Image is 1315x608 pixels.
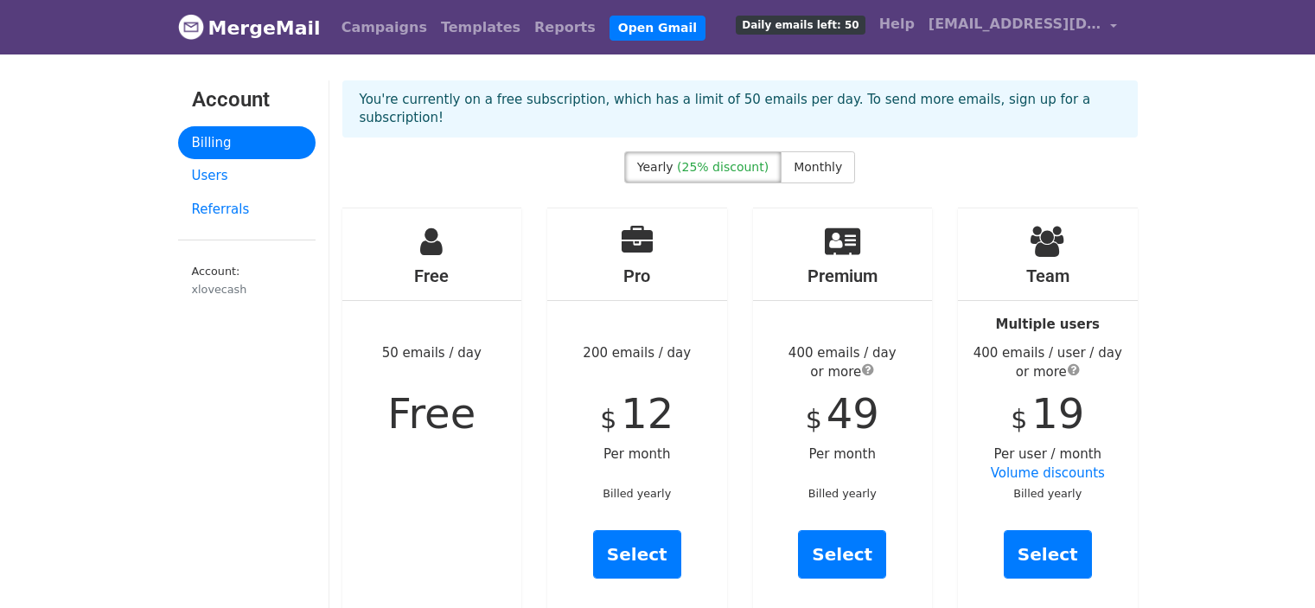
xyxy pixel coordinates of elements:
[958,343,1138,382] div: 400 emails / user / day or more
[808,487,877,500] small: Billed yearly
[192,265,302,298] small: Account:
[958,266,1138,286] h4: Team
[342,266,522,286] h4: Free
[1031,389,1084,438] span: 19
[527,10,603,45] a: Reports
[1004,530,1092,579] a: Select
[736,16,865,35] span: Daily emails left: 50
[600,404,616,434] span: $
[178,193,316,227] a: Referrals
[729,7,871,42] a: Daily emails left: 50
[192,87,302,112] h3: Account
[872,7,922,42] a: Help
[1011,404,1027,434] span: $
[335,10,434,45] a: Campaigns
[753,266,933,286] h4: Premium
[827,389,879,438] span: 49
[547,266,727,286] h4: Pro
[794,160,842,174] span: Monthly
[178,126,316,160] a: Billing
[798,530,886,579] a: Select
[929,14,1101,35] span: [EMAIL_ADDRESS][DOMAIN_NAME]
[637,160,673,174] span: Yearly
[1013,487,1082,500] small: Billed yearly
[593,530,681,579] a: Select
[677,160,769,174] span: (25% discount)
[753,343,933,382] div: 400 emails / day or more
[621,389,673,438] span: 12
[360,91,1120,127] p: You're currently on a free subscription, which has a limit of 50 emails per day. To send more ema...
[387,389,476,438] span: Free
[178,159,316,193] a: Users
[178,14,204,40] img: MergeMail logo
[178,10,321,46] a: MergeMail
[192,281,302,298] div: xlovecash
[922,7,1124,48] a: [EMAIL_ADDRESS][DOMAIN_NAME]
[603,487,671,500] small: Billed yearly
[991,465,1105,481] a: Volume discounts
[806,404,822,434] span: $
[434,10,527,45] a: Templates
[996,317,1100,332] strong: Multiple users
[610,16,705,41] a: Open Gmail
